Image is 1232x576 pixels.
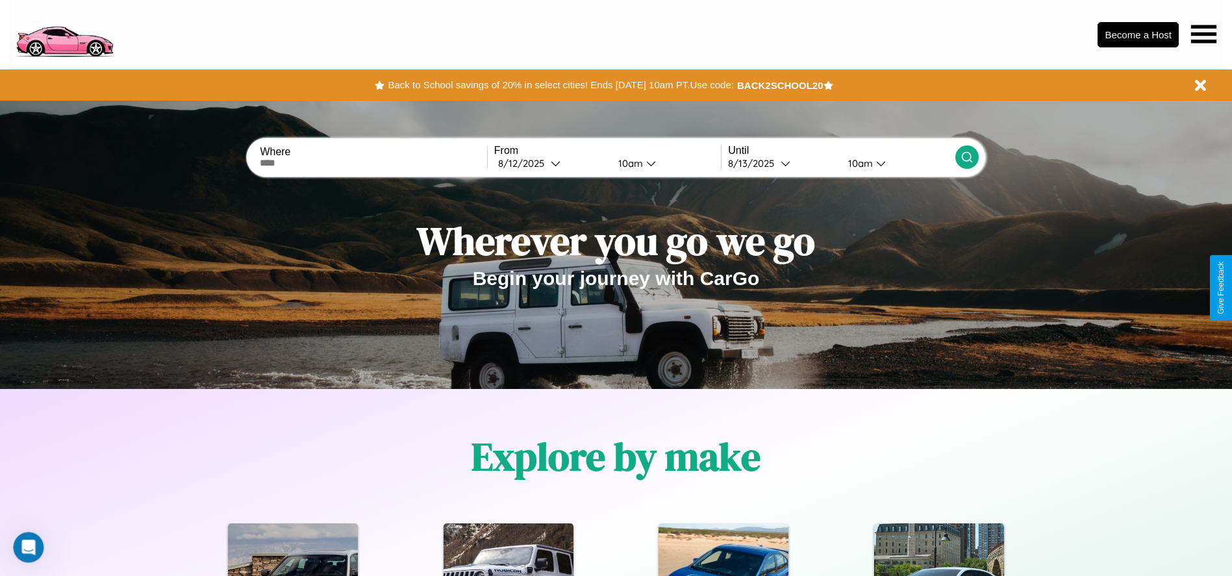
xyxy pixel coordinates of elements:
[494,157,608,170] button: 8/12/2025
[1098,22,1179,47] button: Become a Host
[471,430,761,483] h1: Explore by make
[608,157,722,170] button: 10am
[384,76,736,94] button: Back to School savings of 20% in select cities! Ends [DATE] 10am PT.Use code:
[838,157,955,170] button: 10am
[728,157,781,169] div: 8 / 13 / 2025
[260,146,486,158] label: Where
[612,157,646,169] div: 10am
[494,145,721,157] label: From
[498,157,551,169] div: 8 / 12 / 2025
[1216,262,1226,314] div: Give Feedback
[842,157,876,169] div: 10am
[737,80,823,91] b: BACK2SCHOOL20
[10,6,119,60] img: logo
[13,532,44,563] iframe: Intercom live chat
[728,145,955,157] label: Until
